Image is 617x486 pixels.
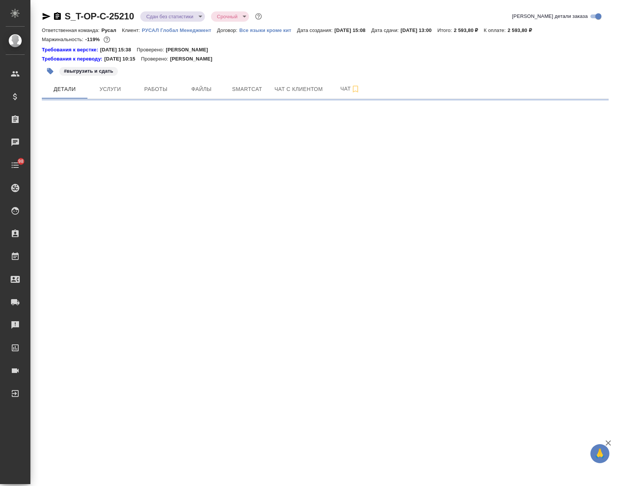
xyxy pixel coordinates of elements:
div: Нажми, чтобы открыть папку с инструкцией [42,46,100,54]
p: -119% [85,37,102,42]
a: Требования к переводу: [42,55,104,63]
button: 4736.74 RUB; [102,35,112,45]
p: Проверено: [137,46,166,54]
p: Русал [102,27,122,33]
div: Нажми, чтобы открыть папку с инструкцией [42,55,104,63]
p: Маржинальность: [42,37,85,42]
span: Чат [332,84,368,94]
button: Сдан без статистики [144,13,196,20]
button: Скопировать ссылку для ЯМессенджера [42,12,51,21]
span: Чат с клиентом [274,84,323,94]
a: Все языки кроме кит [239,27,297,33]
span: Услуги [92,84,128,94]
button: Скопировать ссылку [53,12,62,21]
p: К оплате: [484,27,508,33]
a: Требования к верстке: [42,46,100,54]
span: Работы [138,84,174,94]
p: [DATE] 15:38 [100,46,137,54]
p: Клиент: [122,27,142,33]
span: выгрузить и сдать [59,67,119,74]
p: [DATE] 10:15 [104,55,141,63]
span: Детали [46,84,83,94]
a: РУСАЛ Глобал Менеджмент [142,27,217,33]
p: 2 593,80 ₽ [508,27,538,33]
p: #выгрузить и сдать [64,67,113,75]
button: Добавить тэг [42,63,59,80]
p: [PERSON_NAME] [166,46,214,54]
div: Сдан без статистики [140,11,205,22]
p: Ответственная команда: [42,27,102,33]
p: [DATE] 15:08 [335,27,371,33]
p: Проверено: [141,55,170,63]
span: Smartcat [229,84,265,94]
span: 🙏 [593,446,606,462]
p: Дата создания: [297,27,334,33]
p: [PERSON_NAME] [170,55,218,63]
p: Договор: [217,27,240,33]
p: Дата сдачи: [371,27,400,33]
button: 🙏 [590,444,609,463]
button: Срочный [215,13,240,20]
div: Сдан без статистики [211,11,249,22]
a: S_T-OP-C-25210 [65,11,134,21]
button: Доп статусы указывают на важность/срочность заказа [254,11,263,21]
span: Файлы [183,84,220,94]
p: Итого: [437,27,454,33]
a: 98 [2,156,29,175]
span: [PERSON_NAME] детали заказа [512,13,588,20]
span: 98 [14,158,28,165]
p: 2 593,80 ₽ [454,27,484,33]
p: [DATE] 13:00 [401,27,438,33]
svg: Подписаться [351,84,360,94]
